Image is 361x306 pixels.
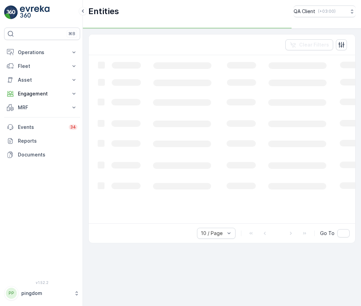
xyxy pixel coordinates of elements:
[4,45,80,59] button: Operations
[320,230,335,237] span: Go To
[4,148,80,162] a: Documents
[294,8,315,15] p: QA Client
[4,120,80,134] a: Events34
[4,280,80,285] span: v 1.52.2
[4,286,80,300] button: PPpingdom
[294,6,355,17] button: QA Client(+03:00)
[6,288,17,299] div: PP
[285,39,333,50] button: Clear Filters
[18,124,65,131] p: Events
[18,76,66,83] p: Asset
[4,87,80,101] button: Engagement
[70,124,76,130] p: 34
[18,151,77,158] p: Documents
[18,90,66,97] p: Engagement
[68,31,75,37] p: ⌘B
[20,6,50,19] img: logo_light-DOdMpM7g.png
[18,49,66,56] p: Operations
[4,134,80,148] a: Reports
[88,6,119,17] p: Entities
[4,73,80,87] button: Asset
[4,59,80,73] button: Fleet
[21,290,70,297] p: pingdom
[18,104,66,111] p: MRF
[4,101,80,114] button: MRF
[18,137,77,144] p: Reports
[318,9,336,14] p: ( +03:00 )
[299,41,329,48] p: Clear Filters
[4,6,18,19] img: logo
[18,63,66,70] p: Fleet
